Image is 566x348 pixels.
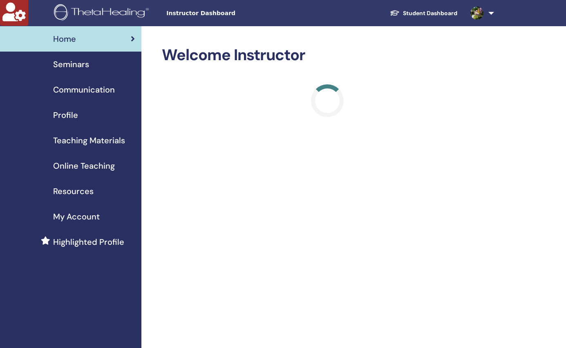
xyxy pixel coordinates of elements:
[53,33,76,45] span: Home
[53,236,124,248] span: Highlighted Profile
[53,58,89,70] span: Seminars
[53,109,78,121] span: Profile
[54,4,152,23] img: logo.png
[383,6,464,21] a: Student Dashboard
[53,134,125,147] span: Teaching Materials
[53,84,115,96] span: Communication
[470,7,483,20] img: default.jpg
[162,46,492,65] h2: Welcome Instructor
[53,210,100,223] span: My Account
[166,9,289,18] span: Instructor Dashboard
[53,185,94,197] span: Resources
[53,160,115,172] span: Online Teaching
[390,9,400,16] img: graduation-cap-white.svg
